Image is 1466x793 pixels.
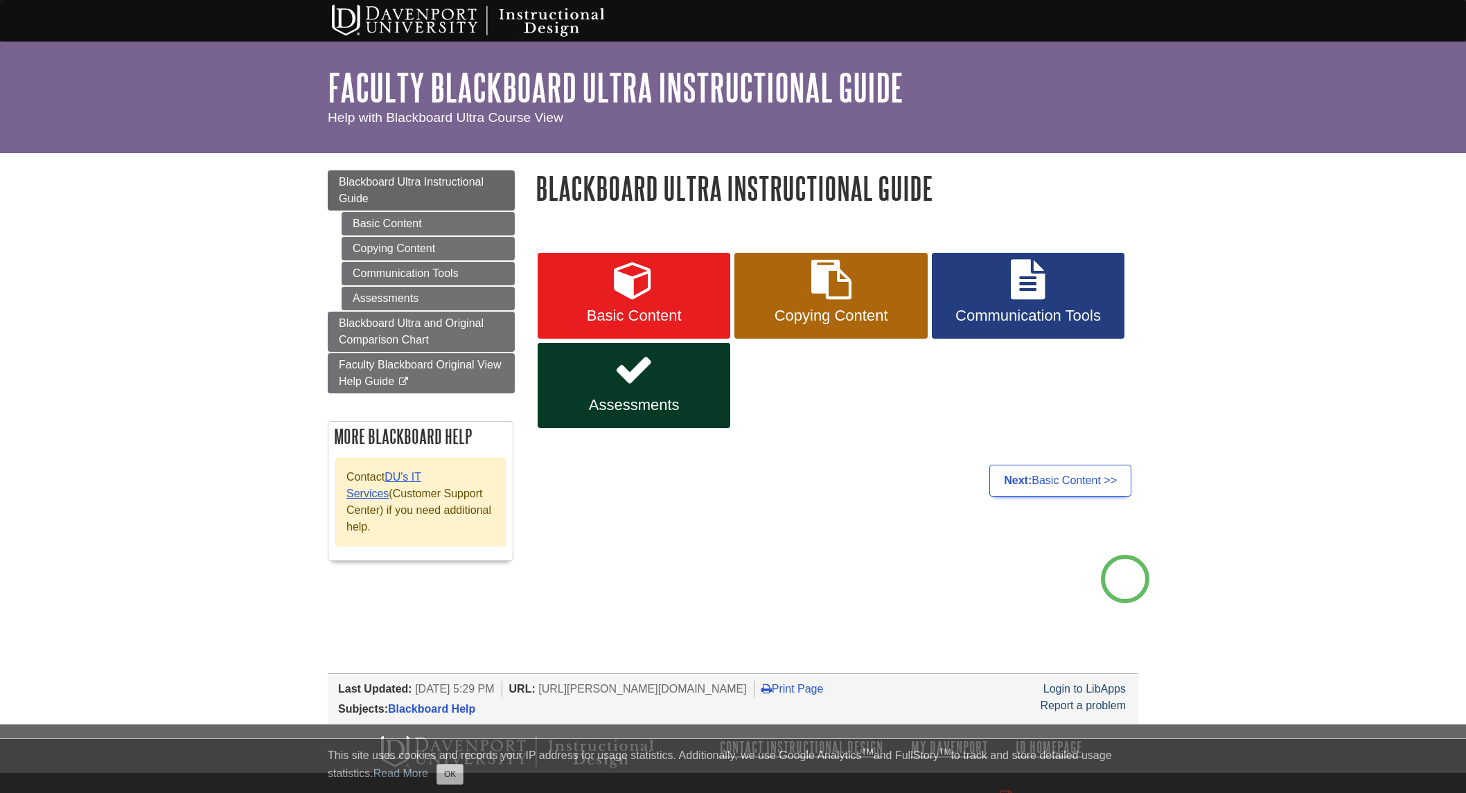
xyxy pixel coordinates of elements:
a: Blackboard Help [388,703,475,715]
span: Assessments [548,396,720,414]
span: Help with Blackboard Ultra Course View [328,110,563,125]
span: Basic Content [548,307,720,325]
i: Print Page [761,683,772,694]
a: DU's IT Services [346,471,421,499]
a: Copying Content [342,237,515,260]
strong: Next: [1004,474,1032,486]
a: Faculty Blackboard Ultra Instructional Guide [328,66,903,109]
a: Communication Tools [342,262,515,285]
a: Assessments [538,343,730,429]
a: Basic Content [538,253,730,339]
span: Subjects: [338,703,388,715]
sup: TM [861,747,873,757]
a: Faculty Blackboard Original View Help Guide [328,353,515,393]
a: Report a problem [1040,700,1126,711]
span: Last Updated: [338,683,412,695]
sup: TM [939,747,951,757]
div: This site uses cookies and records your IP address for usage statistics. Additionally, we use Goo... [328,747,1138,785]
span: Faculty Blackboard Original View Help Guide [339,359,501,387]
div: Contact (Customer Support Center) if you need additional help. [335,458,506,546]
button: Close [436,764,463,785]
span: [URL][PERSON_NAME][DOMAIN_NAME] [538,683,747,695]
span: Copying Content [745,307,917,325]
a: Print Page [761,683,824,695]
a: Copying Content [734,253,927,339]
span: Communication Tools [942,307,1114,325]
div: Guide Page Menu [328,170,515,575]
h2: More Blackboard Help [328,422,513,451]
span: URL: [509,683,536,695]
a: Next:Basic Content >> [989,465,1131,497]
a: Login to LibApps [1043,683,1126,695]
h1: Blackboard Ultra Instructional Guide [536,170,1138,206]
a: Read More [373,767,428,779]
span: [DATE] 5:29 PM [415,683,494,695]
a: Blackboard Ultra Instructional Guide [328,170,515,211]
span: Blackboard Ultra Instructional Guide [339,176,484,204]
img: Davenport University Instructional Design [370,735,703,769]
span: Blackboard Ultra and Original Comparison Chart [339,317,484,346]
a: Basic Content [342,212,515,235]
a: Assessments [342,287,515,310]
a: Blackboard Ultra and Original Comparison Chart [328,312,515,352]
a: Communication Tools [932,253,1124,339]
img: Davenport University Instructional Design [321,3,653,38]
i: This link opens in a new window [398,377,409,386]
